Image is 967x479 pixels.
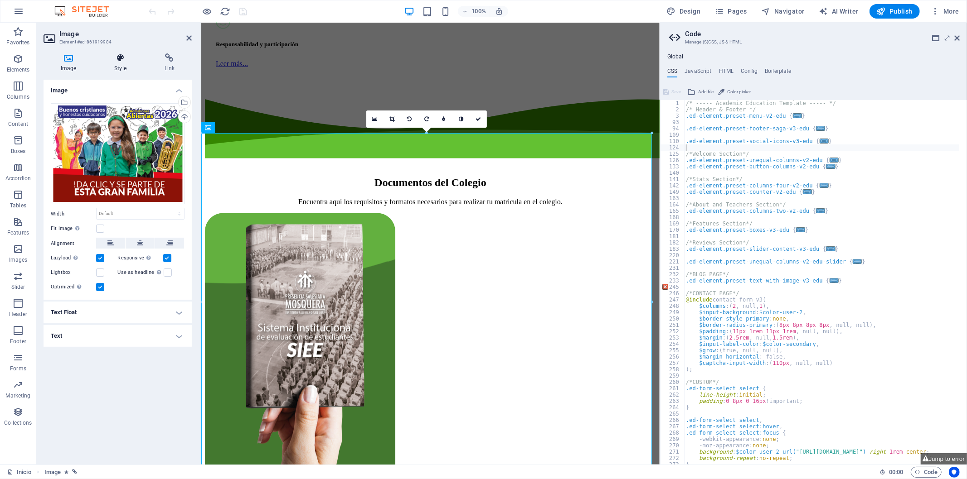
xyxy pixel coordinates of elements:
[719,68,734,78] h4: HTML
[820,139,829,144] span: ...
[51,238,96,249] label: Alignment
[6,39,29,46] p: Favorites
[819,7,859,16] span: AI Writer
[949,467,960,478] button: Usercentrics
[661,436,685,442] div: 269
[915,467,938,478] span: Code
[661,201,685,208] div: 164
[830,158,839,163] span: ...
[685,38,942,46] h3: Manage (S)CSS, JS & HTML
[661,373,685,379] div: 259
[661,113,685,119] div: 3
[8,120,28,128] p: Content
[870,4,920,19] button: Publish
[51,282,96,292] label: Optimized
[11,283,25,291] p: Slider
[661,163,685,170] div: 133
[895,469,897,475] span: :
[826,246,836,251] span: ...
[458,6,490,17] button: 100%
[927,4,963,19] button: More
[661,392,685,398] div: 262
[435,110,452,128] a: Blur
[44,467,61,478] span: Click to select. Double-click to edit
[7,93,29,101] p: Columns
[661,100,685,106] div: 1
[4,419,32,426] p: Collections
[10,202,26,209] p: Tables
[667,53,684,61] h4: Global
[711,4,750,19] button: Pages
[661,220,685,227] div: 169
[661,132,685,138] div: 109
[97,53,147,72] h4: Style
[816,208,825,213] span: ...
[661,347,685,354] div: 255
[661,398,685,404] div: 263
[9,311,27,318] p: Header
[661,208,685,214] div: 165
[51,253,96,263] label: Lazyload
[59,30,192,38] h2: Image
[470,110,487,128] a: Confirm ( Ctrl ⏎ )
[661,341,685,347] div: 254
[816,4,862,19] button: AI Writer
[816,126,825,131] span: ...
[877,7,913,16] span: Publish
[853,259,862,264] span: ...
[661,417,685,423] div: 266
[803,189,812,194] span: ...
[471,6,486,17] h6: 100%
[661,354,685,360] div: 256
[7,66,30,73] p: Elements
[401,110,418,128] a: Rotate left 90°
[717,86,752,97] button: Color picker
[661,284,685,290] div: 245
[667,7,701,16] span: Design
[10,365,26,372] p: Forms
[820,183,829,188] span: ...
[661,461,685,468] div: 273
[765,68,792,78] h4: Boilerplate
[220,6,231,17] button: reload
[7,467,31,478] a: Click to cancel selection. Double-click to open Pages
[661,252,685,259] div: 220
[661,379,685,385] div: 260
[758,4,808,19] button: Navigator
[686,86,715,97] button: Add file
[59,38,174,46] h3: Element #ed-861919984
[220,6,231,17] i: Reload page
[661,449,685,455] div: 271
[44,325,192,347] h4: Text
[661,360,685,366] div: 257
[661,233,685,239] div: 181
[9,256,28,263] p: Images
[7,229,29,236] p: Features
[741,68,758,78] h4: Config
[661,442,685,449] div: 270
[661,309,685,316] div: 249
[931,7,959,16] span: More
[667,68,677,78] h4: CSS
[72,469,77,474] i: This element is linked
[661,297,685,303] div: 247
[661,385,685,392] div: 261
[793,113,802,118] span: ...
[661,265,685,271] div: 231
[661,271,685,278] div: 232
[661,455,685,461] div: 272
[52,6,120,17] img: Editor Logo
[889,467,903,478] span: 00 00
[661,189,685,195] div: 149
[661,278,685,284] div: 233
[727,86,751,97] span: Color picker
[10,338,26,345] p: Footer
[685,68,711,78] h4: JavaScript
[51,267,96,278] label: Lightbox
[11,148,26,155] p: Boxes
[44,53,97,72] h4: Image
[911,467,942,478] button: Code
[366,110,384,128] a: Select files from the file manager, stock photos, or upload file(s)
[762,7,805,16] span: Navigator
[661,239,685,246] div: 182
